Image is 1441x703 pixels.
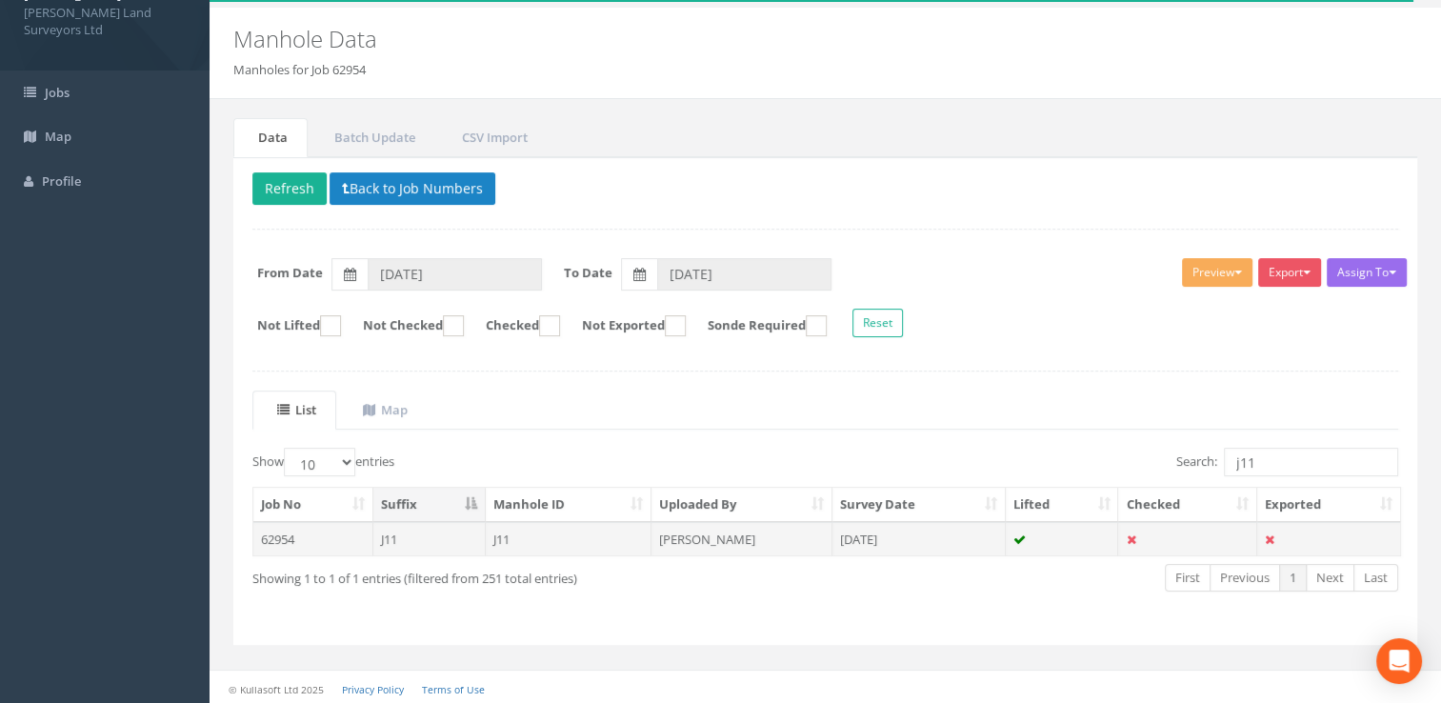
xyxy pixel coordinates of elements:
[277,401,316,418] uib-tab-heading: List
[1353,564,1398,592] a: Last
[24,4,186,39] span: [PERSON_NAME] Land Surveyors Ltd
[284,448,355,476] select: Showentries
[1257,488,1400,522] th: Exported: activate to sort column ascending
[852,309,903,337] button: Reset
[342,683,404,696] a: Privacy Policy
[1165,564,1211,592] a: First
[252,391,336,430] a: List
[45,128,71,145] span: Map
[344,315,464,336] label: Not Checked
[1182,258,1252,287] button: Preview
[651,488,832,522] th: Uploaded By: activate to sort column ascending
[657,258,831,291] input: To Date
[1327,258,1407,287] button: Assign To
[42,172,81,190] span: Profile
[1176,448,1398,476] label: Search:
[253,488,373,522] th: Job No: activate to sort column ascending
[229,683,324,696] small: © Kullasoft Ltd 2025
[253,522,373,556] td: 62954
[373,488,486,522] th: Suffix: activate to sort column descending
[467,315,560,336] label: Checked
[368,258,542,291] input: From Date
[563,315,686,336] label: Not Exported
[832,522,1006,556] td: [DATE]
[1258,258,1321,287] button: Export
[338,391,428,430] a: Map
[832,488,1006,522] th: Survey Date: activate to sort column ascending
[422,683,485,696] a: Terms of Use
[373,522,486,556] td: J11
[1376,638,1422,684] div: Open Intercom Messenger
[310,118,435,157] a: Batch Update
[233,61,366,79] li: Manholes for Job 62954
[363,401,408,418] uib-tab-heading: Map
[238,315,341,336] label: Not Lifted
[437,118,548,157] a: CSV Import
[252,562,713,588] div: Showing 1 to 1 of 1 entries (filtered from 251 total entries)
[486,522,652,556] td: J11
[45,84,70,101] span: Jobs
[1224,448,1398,476] input: Search:
[689,315,827,336] label: Sonde Required
[651,522,832,556] td: [PERSON_NAME]
[1279,564,1307,592] a: 1
[1118,488,1257,522] th: Checked: activate to sort column ascending
[1006,488,1119,522] th: Lifted: activate to sort column ascending
[233,27,1215,51] h2: Manhole Data
[252,448,394,476] label: Show entries
[257,264,323,282] label: From Date
[330,172,495,205] button: Back to Job Numbers
[564,264,612,282] label: To Date
[233,118,308,157] a: Data
[252,172,327,205] button: Refresh
[1210,564,1280,592] a: Previous
[1306,564,1354,592] a: Next
[486,488,652,522] th: Manhole ID: activate to sort column ascending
